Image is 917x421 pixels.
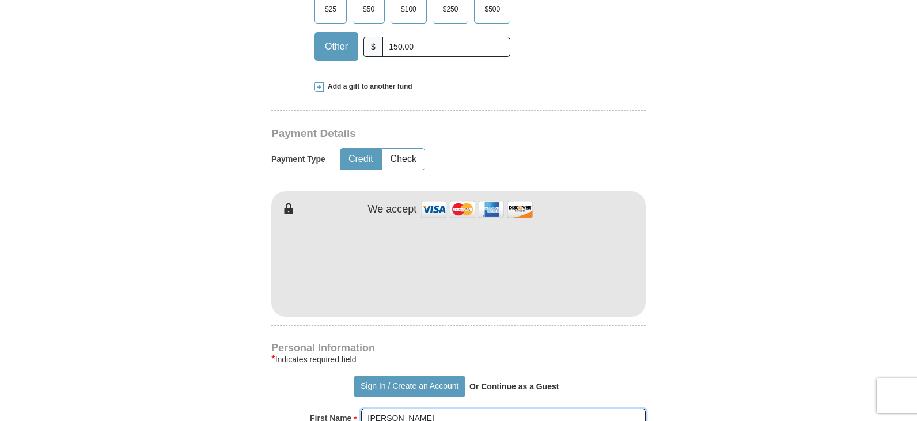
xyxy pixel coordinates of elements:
h4: Personal Information [271,343,646,352]
h3: Payment Details [271,127,565,141]
span: $500 [479,1,506,18]
strong: Or Continue as a Guest [469,382,559,391]
span: Add a gift to another fund [324,82,412,92]
h5: Payment Type [271,154,325,164]
span: Other [319,38,354,55]
span: $100 [395,1,422,18]
h4: We accept [368,203,417,216]
button: Sign In / Create an Account [354,376,465,397]
input: Other Amount [382,37,510,57]
button: Check [382,149,425,170]
img: credit cards accepted [419,197,535,222]
span: $25 [319,1,342,18]
div: Indicates required field [271,352,646,366]
span: $250 [437,1,464,18]
button: Credit [340,149,381,170]
span: $50 [357,1,380,18]
span: $ [363,37,383,57]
